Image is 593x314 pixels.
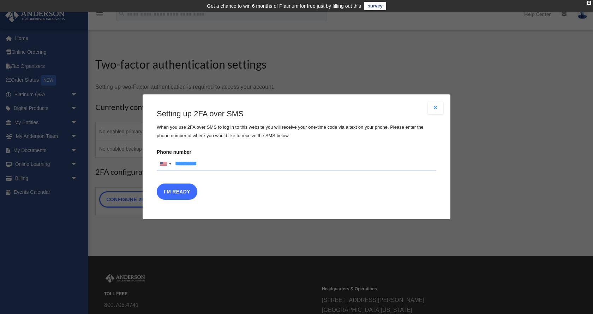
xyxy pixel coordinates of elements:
[364,2,386,10] a: survey
[157,157,436,171] input: Phone numberList of countries
[157,157,173,171] div: United States: +1
[157,147,436,171] label: Phone number
[157,123,436,140] p: When you use 2FA over SMS to log in to this website you will receive your one-time code via a tex...
[587,1,591,5] div: close
[157,184,197,200] button: I'm Ready
[207,2,361,10] div: Get a chance to win 6 months of Platinum for free just by filling out this
[157,109,436,120] h3: Setting up 2FA over SMS
[428,101,443,114] button: Close modal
